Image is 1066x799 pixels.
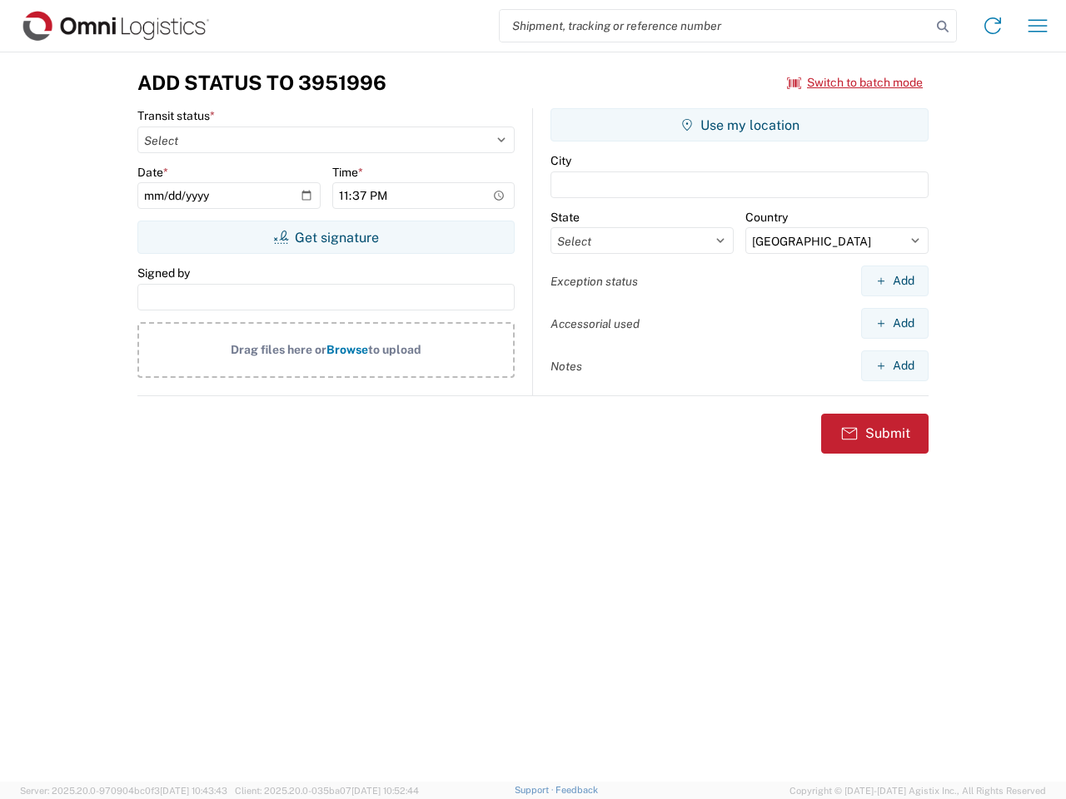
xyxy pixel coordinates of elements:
button: Add [861,350,929,381]
label: Transit status [137,108,215,123]
button: Switch to batch mode [787,69,923,97]
label: Date [137,165,168,180]
label: Exception status [550,274,638,289]
button: Submit [821,414,929,454]
label: Signed by [137,266,190,280]
a: Support [515,785,556,795]
label: Accessorial used [550,316,640,331]
label: State [550,210,580,225]
span: Server: 2025.20.0-970904bc0f3 [20,786,227,796]
span: Drag files here or [231,343,326,356]
input: Shipment, tracking or reference number [500,10,931,42]
label: Country [745,210,788,225]
button: Add [861,266,929,296]
button: Get signature [137,221,515,254]
span: Browse [326,343,368,356]
span: [DATE] 10:43:43 [160,786,227,796]
h3: Add Status to 3951996 [137,71,386,95]
label: Notes [550,359,582,374]
button: Add [861,308,929,339]
label: City [550,153,571,168]
button: Use my location [550,108,929,141]
a: Feedback [555,785,598,795]
span: to upload [368,343,421,356]
span: Client: 2025.20.0-035ba07 [235,786,419,796]
span: Copyright © [DATE]-[DATE] Agistix Inc., All Rights Reserved [790,783,1046,798]
span: [DATE] 10:52:44 [351,786,419,796]
label: Time [332,165,363,180]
